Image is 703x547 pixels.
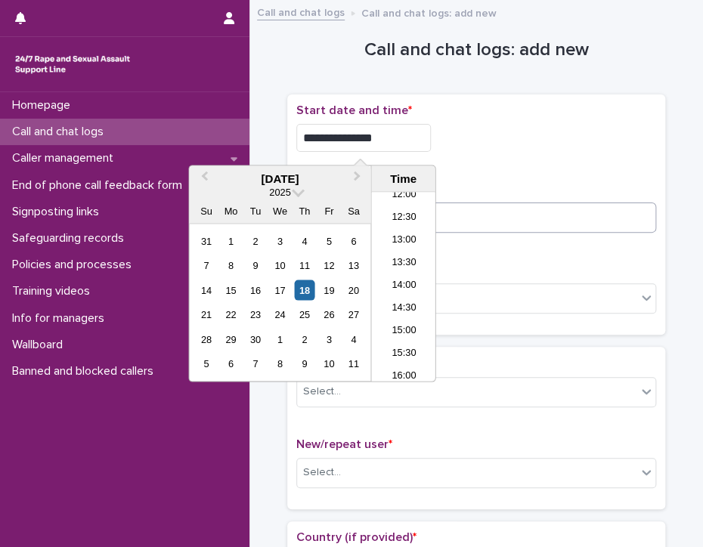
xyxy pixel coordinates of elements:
p: Call and chat logs: add new [361,4,497,20]
div: Choose Friday, September 12th, 2025 [319,255,339,276]
div: Choose Monday, September 29th, 2025 [221,329,241,349]
p: Info for managers [6,311,116,326]
div: Choose Tuesday, September 23rd, 2025 [245,304,265,325]
p: Safeguarding records [6,231,136,246]
p: Policies and processes [6,258,144,272]
span: New/repeat user [296,438,392,450]
div: Mo [221,201,241,221]
div: Th [294,201,314,221]
li: 12:30 [371,208,435,230]
div: Choose Thursday, September 11th, 2025 [294,255,314,276]
div: Choose Friday, October 3rd, 2025 [319,329,339,349]
div: Choose Thursday, September 18th, 2025 [294,280,314,300]
div: Choose Sunday, August 31st, 2025 [196,230,216,251]
div: Choose Friday, September 19th, 2025 [319,280,339,300]
div: Choose Sunday, September 21st, 2025 [196,304,216,325]
div: Fr [319,201,339,221]
div: Choose Wednesday, October 1st, 2025 [270,329,290,349]
div: Sa [343,201,364,221]
li: 13:30 [371,253,435,276]
button: Next Month [346,167,370,191]
div: Choose Saturday, September 13th, 2025 [343,255,364,276]
div: Select... [303,465,341,481]
div: Choose Saturday, September 27th, 2025 [343,304,364,325]
div: Choose Thursday, October 9th, 2025 [294,354,314,374]
li: 15:30 [371,344,435,366]
div: Choose Tuesday, September 2nd, 2025 [245,230,265,251]
li: 13:00 [371,230,435,253]
h1: Call and chat logs: add new [287,39,665,61]
p: Training videos [6,284,102,298]
div: Choose Friday, September 26th, 2025 [319,304,339,325]
div: Choose Tuesday, September 30th, 2025 [245,329,265,349]
div: Choose Wednesday, September 10th, 2025 [270,255,290,276]
li: 16:00 [371,366,435,389]
button: Previous Month [190,167,215,191]
p: Call and chat logs [6,125,116,139]
p: End of phone call feedback form [6,178,194,193]
div: Tu [245,201,265,221]
div: Choose Thursday, September 4th, 2025 [294,230,314,251]
a: Call and chat logs [257,3,345,20]
div: month 2025-09 [194,229,366,376]
div: Choose Monday, September 1st, 2025 [221,230,241,251]
div: Choose Sunday, September 14th, 2025 [196,280,216,300]
div: Choose Monday, October 6th, 2025 [221,354,241,374]
div: Choose Sunday, September 7th, 2025 [196,255,216,276]
span: Start date and time [296,104,412,116]
p: Wallboard [6,338,75,352]
li: 14:00 [371,276,435,298]
div: [DATE] [189,172,370,185]
div: Time [375,172,431,185]
div: Choose Tuesday, September 16th, 2025 [245,280,265,300]
img: rhQMoQhaT3yELyF149Cw [12,49,133,79]
div: Choose Saturday, September 20th, 2025 [343,280,364,300]
div: Choose Monday, September 22nd, 2025 [221,304,241,325]
span: Country (if provided) [296,531,417,543]
div: Choose Tuesday, October 7th, 2025 [245,354,265,374]
div: Choose Thursday, October 2nd, 2025 [294,329,314,349]
div: Choose Friday, October 10th, 2025 [319,354,339,374]
div: Choose Wednesday, September 24th, 2025 [270,304,290,325]
span: 2025 [269,187,290,198]
p: Caller management [6,151,125,165]
div: Su [196,201,216,221]
div: Choose Monday, September 15th, 2025 [221,280,241,300]
div: Choose Saturday, October 11th, 2025 [343,354,364,374]
p: Signposting links [6,205,111,219]
div: Choose Monday, September 8th, 2025 [221,255,241,276]
div: Choose Wednesday, September 3rd, 2025 [270,230,290,251]
div: We [270,201,290,221]
div: Choose Saturday, September 6th, 2025 [343,230,364,251]
div: Choose Wednesday, September 17th, 2025 [270,280,290,300]
div: Choose Sunday, September 28th, 2025 [196,329,216,349]
div: Choose Tuesday, September 9th, 2025 [245,255,265,276]
li: 15:00 [371,321,435,344]
div: Choose Friday, September 5th, 2025 [319,230,339,251]
li: 14:30 [371,298,435,321]
div: Choose Wednesday, October 8th, 2025 [270,354,290,374]
div: Choose Sunday, October 5th, 2025 [196,354,216,374]
div: Select... [303,384,341,400]
div: Choose Thursday, September 25th, 2025 [294,304,314,325]
li: 12:00 [371,185,435,208]
p: Homepage [6,98,82,113]
div: Choose Saturday, October 4th, 2025 [343,329,364,349]
p: Banned and blocked callers [6,364,166,379]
